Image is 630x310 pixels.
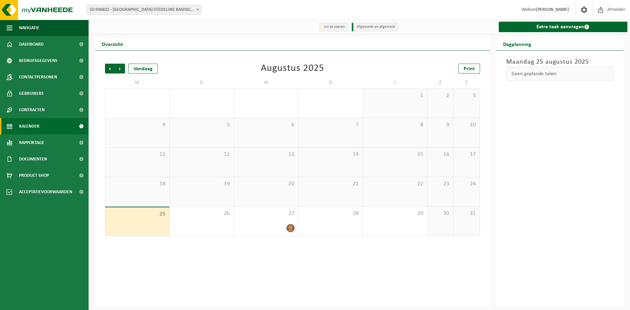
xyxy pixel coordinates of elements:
li: Afgewerkt en afgemeld [352,23,398,31]
span: 9 [431,121,450,129]
span: 26 [173,210,231,217]
span: Vorige [105,64,115,73]
span: 19 [173,180,231,188]
span: 10 [457,121,476,129]
span: 13 [237,151,295,158]
span: Kalender [19,118,39,134]
span: Gebruikers [19,85,44,102]
h2: Overzicht [95,37,130,50]
span: Rapportage [19,134,44,151]
a: Print [458,64,480,73]
span: 25 [109,211,166,218]
td: D [299,77,363,89]
span: Dashboard [19,36,44,52]
a: Extra taak aanvragen [499,22,628,32]
span: 23 [431,180,450,188]
td: V [363,77,428,89]
span: 7 [302,121,360,129]
span: 31 [457,210,476,217]
span: 2 [431,92,450,99]
span: 22 [366,180,424,188]
td: D [170,77,234,89]
span: 29 [366,210,424,217]
span: 4 [109,121,166,129]
strong: [PERSON_NAME] [536,7,569,12]
h3: Maandag 25 augustus 2025 [506,57,614,67]
span: Print [464,66,475,72]
span: 16 [431,151,450,158]
td: Z [453,77,480,89]
span: 1 [366,92,424,99]
span: 28 [302,210,360,217]
span: 14 [302,151,360,158]
span: Contactpersonen [19,69,57,85]
span: 11 [109,151,166,158]
span: 17 [457,151,476,158]
span: 10-936832 - IMOG-STEDELIJKE BASISSCHOOL CENTRUM - HARELBEKE [87,5,201,14]
span: Documenten [19,151,47,167]
td: Z [428,77,454,89]
span: 21 [302,180,360,188]
span: 10-936832 - IMOG-STEDELIJKE BASISSCHOOL CENTRUM - HARELBEKE [87,5,201,15]
div: Geen geplande taken [506,67,614,81]
span: Navigatie [19,20,39,36]
span: 24 [457,180,476,188]
span: 20 [237,180,295,188]
li: Uit te voeren [319,23,348,31]
td: W [234,77,299,89]
span: 27 [237,210,295,217]
span: Volgende [115,64,125,73]
div: Augustus 2025 [261,64,324,73]
div: Vandaag [128,64,158,73]
span: 8 [366,121,424,129]
span: Contracten [19,102,45,118]
span: 30 [431,210,450,217]
span: 12 [173,151,231,158]
h2: Dagplanning [496,37,538,50]
span: Acceptatievoorwaarden [19,184,72,200]
span: 18 [109,180,166,188]
span: 15 [366,151,424,158]
span: 6 [237,121,295,129]
span: 5 [173,121,231,129]
span: Product Shop [19,167,49,184]
span: 3 [457,92,476,99]
span: Bedrijfsgegevens [19,52,57,69]
td: M [105,77,170,89]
